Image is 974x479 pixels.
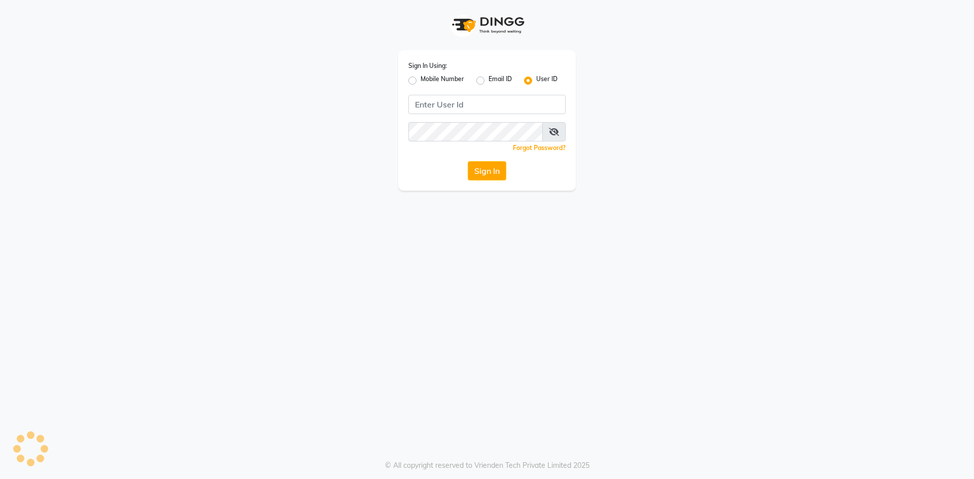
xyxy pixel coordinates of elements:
[468,161,506,180] button: Sign In
[536,75,558,87] label: User ID
[421,75,464,87] label: Mobile Number
[408,95,566,114] input: Username
[446,10,528,40] img: logo1.svg
[408,61,447,70] label: Sign In Using:
[513,144,566,152] a: Forgot Password?
[489,75,512,87] label: Email ID
[408,122,543,141] input: Username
